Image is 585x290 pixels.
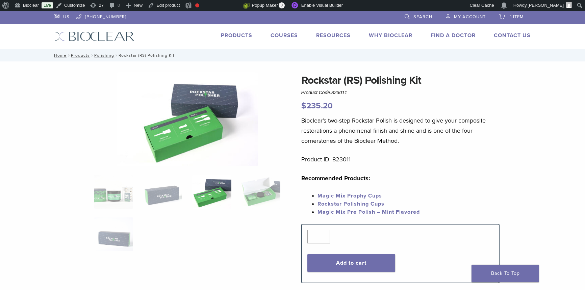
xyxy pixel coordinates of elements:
[446,11,486,21] a: My Account
[94,175,133,209] img: DSC_6582-copy-324x324.jpg
[413,14,432,20] span: Search
[67,54,71,57] span: /
[528,3,564,8] span: [PERSON_NAME]
[90,54,94,57] span: /
[195,3,199,7] div: Focus keyphrase not set
[494,32,531,39] a: Contact Us
[301,115,500,146] p: Bioclear’s two-step Rockstar Polish is designed to give your composite restorations a phenomenal ...
[301,90,347,95] span: Product Code:
[301,154,500,164] p: Product ID: 823011
[52,53,67,58] a: Home
[431,32,476,39] a: Find A Doctor
[454,14,486,20] span: My Account
[42,2,53,8] a: Live
[241,175,280,209] img: Rockstar (RS) Polishing Kit - Image 4
[221,32,252,39] a: Products
[317,201,384,207] a: Rockstar Polishing Cups
[205,2,243,10] img: Views over 48 hours. Click for more Jetpack Stats.
[316,32,351,39] a: Resources
[472,265,539,282] a: Back To Top
[317,192,382,199] a: Magic Mix Prophy Cups
[49,49,536,61] nav: Rockstar (RS) Polishing Kit
[54,11,70,21] a: US
[279,2,285,8] span: 0
[301,101,333,111] bdi: 235.20
[331,90,347,95] span: 823011
[271,32,298,39] a: Courses
[117,72,258,166] img: Rockstar (RS) Polishing Kit - Image 3
[71,53,90,58] a: Products
[301,72,500,88] h1: Rockstar (RS) Polishing Kit
[94,53,114,58] a: Polishing
[114,54,119,57] span: /
[317,209,420,215] a: Magic Mix Pre Polish – Mint Flavored
[307,254,396,272] button: Add to cart
[54,31,134,41] img: Bioclear
[510,14,524,20] span: 1 item
[405,11,432,21] a: Search
[301,101,306,111] span: $
[369,32,412,39] a: Why Bioclear
[192,175,231,209] img: Rockstar (RS) Polishing Kit - Image 3
[76,11,126,21] a: [PHONE_NUMBER]
[499,11,524,21] a: 1 item
[143,175,182,209] img: Rockstar (RS) Polishing Kit - Image 2
[301,175,370,182] strong: Recommended Products:
[94,217,133,251] img: Rockstar (RS) Polishing Kit - Image 5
